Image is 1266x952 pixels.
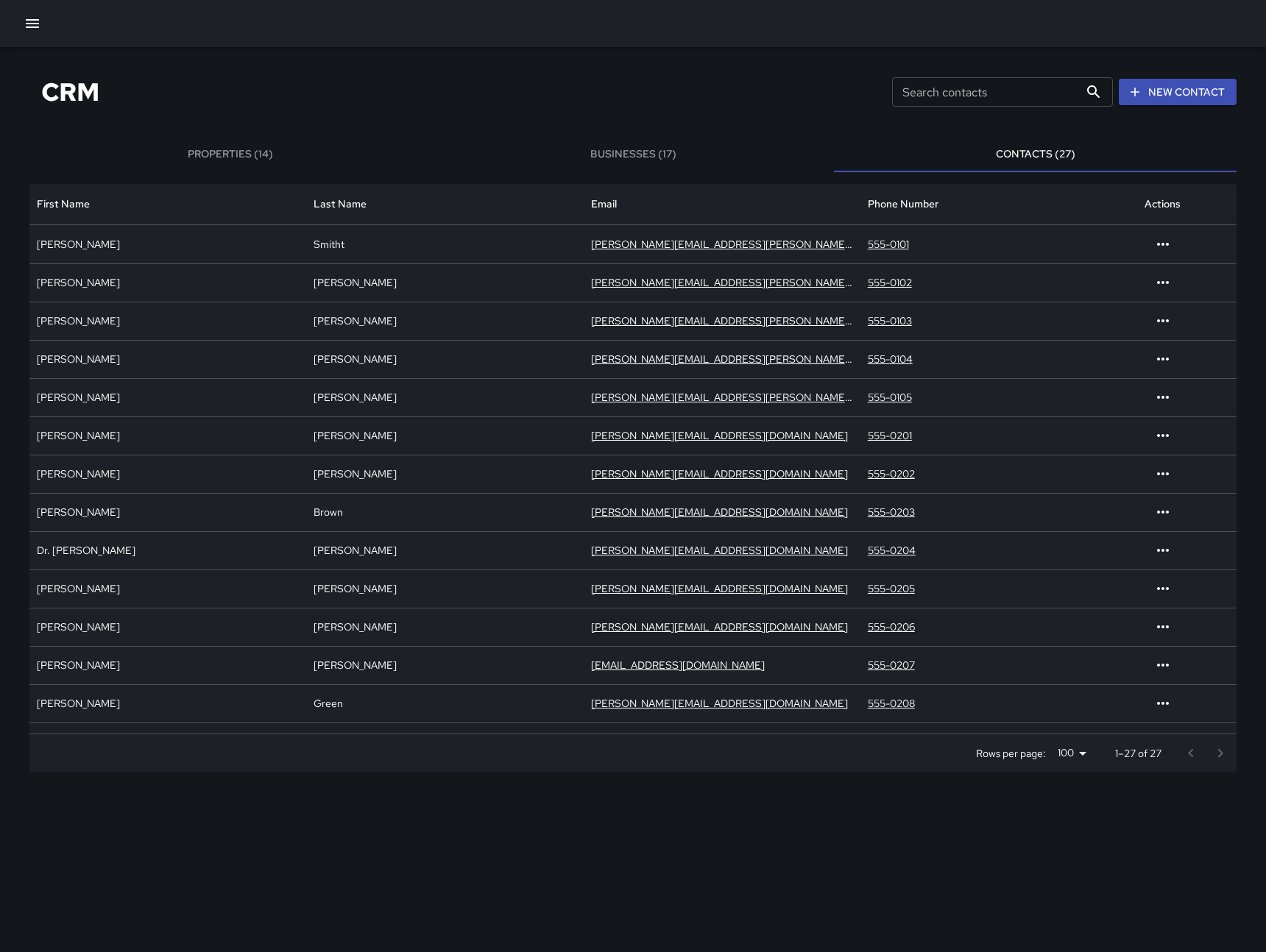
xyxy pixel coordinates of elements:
[868,197,938,210] div: Phone Number
[591,314,931,327] a: [PERSON_NAME][EMAIL_ADDRESS][PERSON_NAME][DOMAIN_NAME]
[591,505,848,519] a: [PERSON_NAME][EMAIL_ADDRESS][DOMAIN_NAME]
[976,746,1046,761] p: Rows per page:
[1115,746,1161,761] p: 1–27 of 27
[591,429,848,442] a: [PERSON_NAME][EMAIL_ADDRESS][DOMAIN_NAME]
[306,531,583,569] div: Taylor
[591,467,848,480] a: [PERSON_NAME][EMAIL_ADDRESS][DOMAIN_NAME]
[29,340,306,378] div: Jennifer
[868,620,915,633] a: 555-0206
[868,352,913,366] a: 555-0104
[29,646,306,684] div: Alex
[29,455,306,493] div: Lisa
[306,684,583,722] div: Green
[29,569,306,608] div: Dr. James
[868,544,916,557] a: 555-0204
[306,416,583,455] div: Rodriguez
[591,544,848,557] a: [PERSON_NAME][EMAIL_ADDRESS][DOMAIN_NAME]
[29,493,306,531] div: David
[868,658,915,672] a: 555-0207
[1119,79,1237,106] button: New Contact
[1052,742,1092,764] div: 100
[306,378,583,416] div: Wilson
[306,225,583,263] div: Smitht
[868,582,915,595] a: 555-0205
[591,197,617,210] div: Email
[29,263,306,302] div: Sarah
[306,263,583,302] div: Johnson
[868,391,912,404] a: 555-0105
[306,646,583,684] div: Kim
[29,225,306,263] div: John
[37,197,90,210] div: First Name
[29,608,306,646] div: Margaret
[868,314,912,327] a: 555-0103
[868,429,912,442] a: 555-0201
[306,569,583,608] div: Anderson
[591,238,931,251] a: [PERSON_NAME][EMAIL_ADDRESS][PERSON_NAME][DOMAIN_NAME]
[29,378,306,416] div: Robert
[29,684,306,722] div: Rachel
[314,197,367,210] div: Last Name
[29,416,306,455] div: Tony
[591,620,848,633] a: [PERSON_NAME][EMAIL_ADDRESS][DOMAIN_NAME]
[591,391,931,404] a: [PERSON_NAME][EMAIL_ADDRESS][PERSON_NAME][DOMAIN_NAME]
[868,276,912,289] a: 555-0102
[868,238,909,251] a: 555-0101
[591,352,931,366] a: [PERSON_NAME][EMAIL_ADDRESS][PERSON_NAME][DOMAIN_NAME]
[306,340,583,378] div: Davis
[591,658,765,672] a: [EMAIL_ADDRESS][DOMAIN_NAME]
[29,531,306,569] div: Dr. Emily
[432,137,835,172] button: Businesses (17)
[306,455,583,493] div: Martinez
[306,493,583,531] div: Brown
[306,302,583,340] div: Chen
[41,77,99,107] h4: CRM
[306,608,583,646] div: Thompson
[591,697,848,710] a: [PERSON_NAME][EMAIL_ADDRESS][DOMAIN_NAME]
[29,722,306,761] div: Michael
[591,276,931,289] a: [PERSON_NAME][EMAIL_ADDRESS][PERSON_NAME][DOMAIN_NAME]
[868,697,915,710] a: 555-0208
[29,137,432,172] button: Properties (14)
[591,582,848,595] a: [PERSON_NAME][EMAIL_ADDRESS][DOMAIN_NAME]
[29,302,306,340] div: Mike
[868,505,915,519] a: 555-0203
[834,137,1237,172] button: Contacts (27)
[306,722,583,761] div: Property Manager
[1145,197,1181,210] div: Actions
[868,467,915,480] a: 555-0202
